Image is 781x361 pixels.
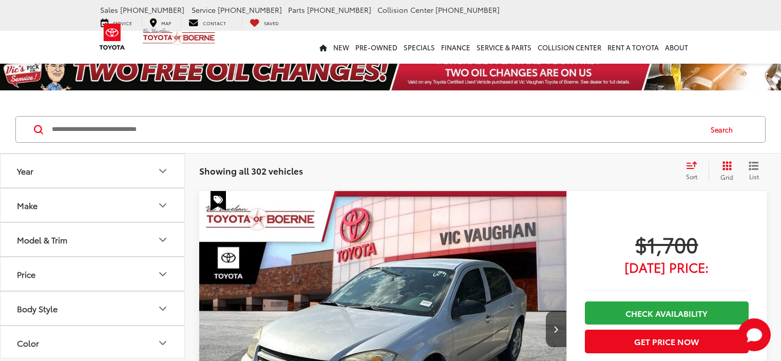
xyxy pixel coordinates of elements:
div: Model & Trim [157,234,169,246]
span: Saved [264,20,279,26]
button: Search [701,117,748,142]
button: YearYear [1,154,185,187]
button: Model & TrimModel & Trim [1,223,185,256]
a: Home [316,31,330,64]
svg: Start Chat [738,318,771,351]
button: Toggle Chat Window [738,318,771,351]
button: Body StyleBody Style [1,292,185,325]
span: [DATE] Price: [585,262,749,272]
button: MakeMake [1,188,185,222]
span: List [749,172,759,181]
a: Check Availability [585,301,749,325]
button: Get Price Now [585,330,749,353]
button: PricePrice [1,257,185,291]
a: About [662,31,691,64]
a: Collision Center [535,31,604,64]
a: Specials [401,31,438,64]
span: [PHONE_NUMBER] [218,5,282,15]
span: Sort [686,172,697,181]
div: Make [157,199,169,212]
span: $1,700 [585,231,749,257]
div: Color [17,338,39,348]
button: Grid View [709,161,741,181]
span: [PHONE_NUMBER] [435,5,500,15]
div: Year [17,166,33,176]
a: Map [142,17,179,27]
span: [PHONE_NUMBER] [307,5,371,15]
button: Next image [546,311,566,347]
button: Select sort value [681,161,709,181]
div: Year [157,165,169,177]
button: ColorColor [1,326,185,359]
div: Color [157,337,169,349]
span: [PHONE_NUMBER] [120,5,184,15]
img: Vic Vaughan Toyota of Boerne [142,28,216,46]
div: Body Style [157,302,169,315]
a: New [330,31,352,64]
div: Price [157,268,169,280]
a: Contact [181,17,234,27]
div: Body Style [17,303,58,313]
img: Toyota [93,20,131,53]
span: Collision Center [377,5,433,15]
span: Showing all 302 vehicles [199,164,303,177]
div: Price [17,269,35,279]
span: Grid [720,173,733,181]
div: Make [17,200,37,210]
a: Service & Parts: Opens in a new tab [473,31,535,64]
span: Special [211,191,226,211]
button: List View [741,161,767,181]
div: Model & Trim [17,235,67,244]
a: Pre-Owned [352,31,401,64]
input: Search by Make, Model, or Keyword [51,117,701,142]
a: Service [93,17,140,27]
a: My Saved Vehicles [242,17,287,27]
a: Rent a Toyota [604,31,662,64]
span: Parts [288,5,305,15]
a: Finance [438,31,473,64]
span: Service [192,5,216,15]
span: Sales [100,5,118,15]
